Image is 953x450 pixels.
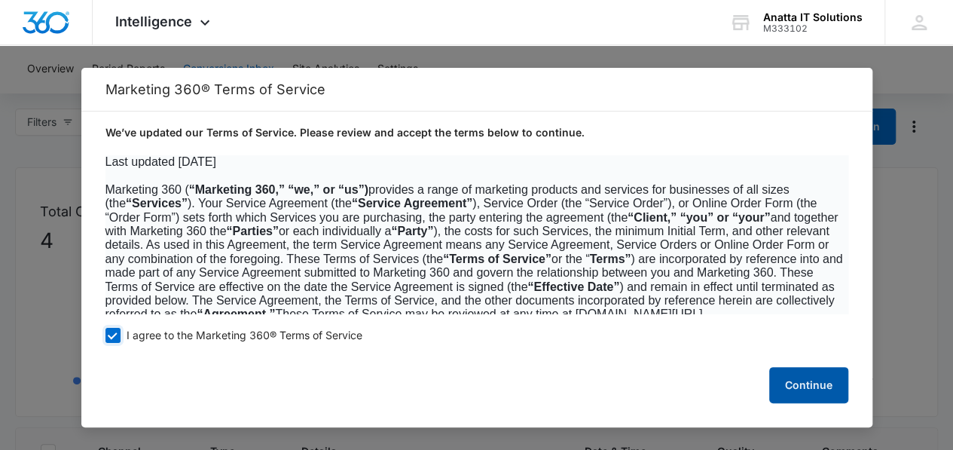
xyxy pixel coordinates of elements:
[115,14,192,29] span: Intelligence
[590,253,631,265] b: Terms”
[189,183,368,196] b: “Marketing 360,” “we,” or “us”)
[763,11,863,23] div: account name
[391,225,433,237] b: “Party”
[443,253,551,265] b: “Terms of Service”
[352,197,472,210] b: “Service Agreement”
[127,329,362,343] span: I agree to the Marketing 360® Terms of Service
[527,280,619,293] b: “Effective Date”
[763,23,863,34] div: account id
[226,225,278,237] b: “Parties”
[197,308,275,320] b: “Agreement.”
[105,183,843,321] span: Marketing 360 ( provides a range of marketing products and services for businesses of all sizes (...
[126,197,188,210] b: “Services”
[105,81,848,97] h2: Marketing 360® Terms of Service
[769,367,848,403] button: Continue
[105,125,848,140] p: We’ve updated our Terms of Service. Please review and accept the terms below to continue.
[105,155,216,168] span: Last updated [DATE]
[628,211,770,224] b: “Client,” “you” or “your”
